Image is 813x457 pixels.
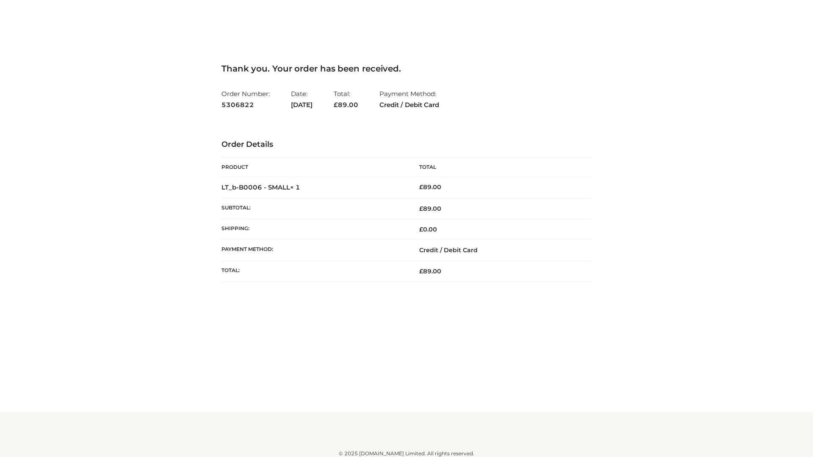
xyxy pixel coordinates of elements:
span: £ [419,205,423,212]
span: £ [419,267,423,275]
th: Total [406,158,592,177]
span: £ [419,183,423,191]
th: Payment method: [221,240,406,261]
bdi: 89.00 [419,183,441,191]
h3: Order Details [221,140,592,149]
span: 89.00 [334,101,358,109]
strong: × 1 [290,183,300,191]
th: Subtotal: [221,198,406,219]
span: £ [334,101,338,109]
strong: 5306822 [221,99,270,110]
td: Credit / Debit Card [406,240,592,261]
h3: Thank you. Your order has been received. [221,63,592,74]
li: Order Number: [221,86,270,112]
li: Date: [291,86,312,112]
bdi: 0.00 [419,226,437,233]
li: Payment Method: [379,86,439,112]
strong: [DATE] [291,99,312,110]
th: Product [221,158,406,177]
strong: LT_b-B0006 - SMALL [221,183,300,191]
th: Total: [221,261,406,281]
th: Shipping: [221,219,406,240]
li: Total: [334,86,358,112]
span: £ [419,226,423,233]
span: 89.00 [419,205,441,212]
span: 89.00 [419,267,441,275]
strong: Credit / Debit Card [379,99,439,110]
